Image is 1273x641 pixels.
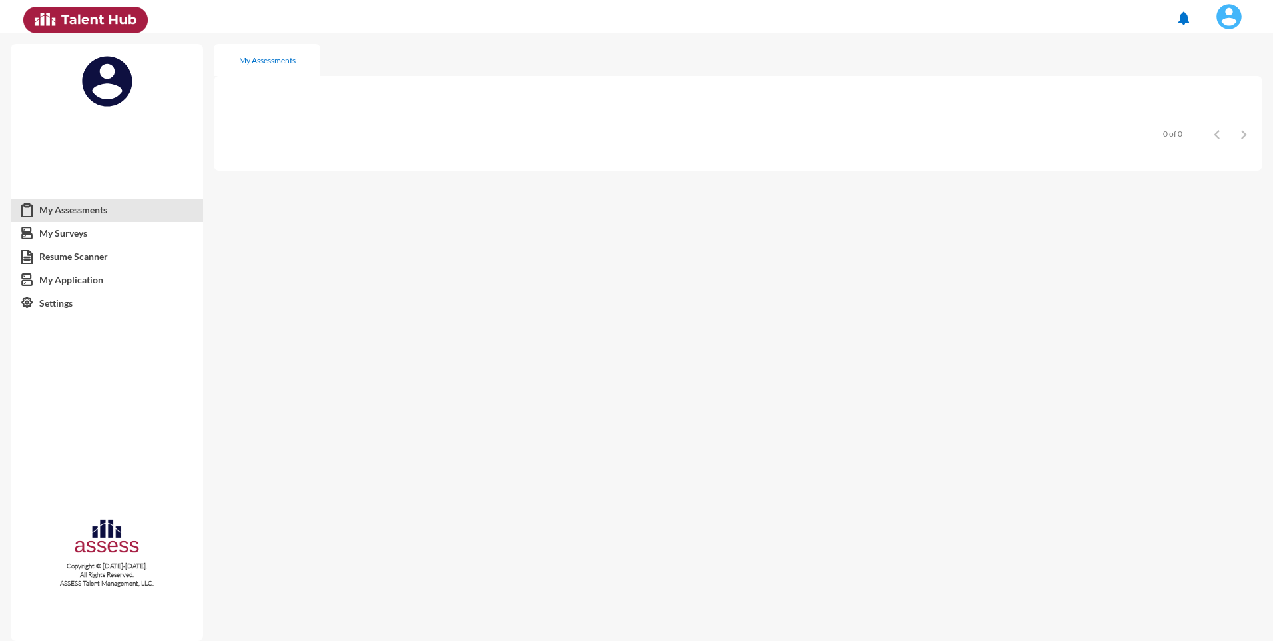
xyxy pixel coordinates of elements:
[239,55,296,65] div: My Assessments
[81,55,134,108] img: defaultimage.svg
[11,245,203,269] a: Resume Scanner
[11,268,203,292] a: My Application
[11,291,203,315] a: Settings
[1204,121,1230,147] button: Previous page
[11,562,203,588] p: Copyright © [DATE]-[DATE]. All Rights Reserved. ASSESS Talent Management, LLC.
[1176,10,1192,26] mat-icon: notifications
[73,517,140,559] img: assesscompany-logo.png
[11,198,203,222] a: My Assessments
[1230,121,1257,147] button: Next page
[1163,129,1182,139] div: 0 of 0
[11,221,203,245] a: My Surveys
